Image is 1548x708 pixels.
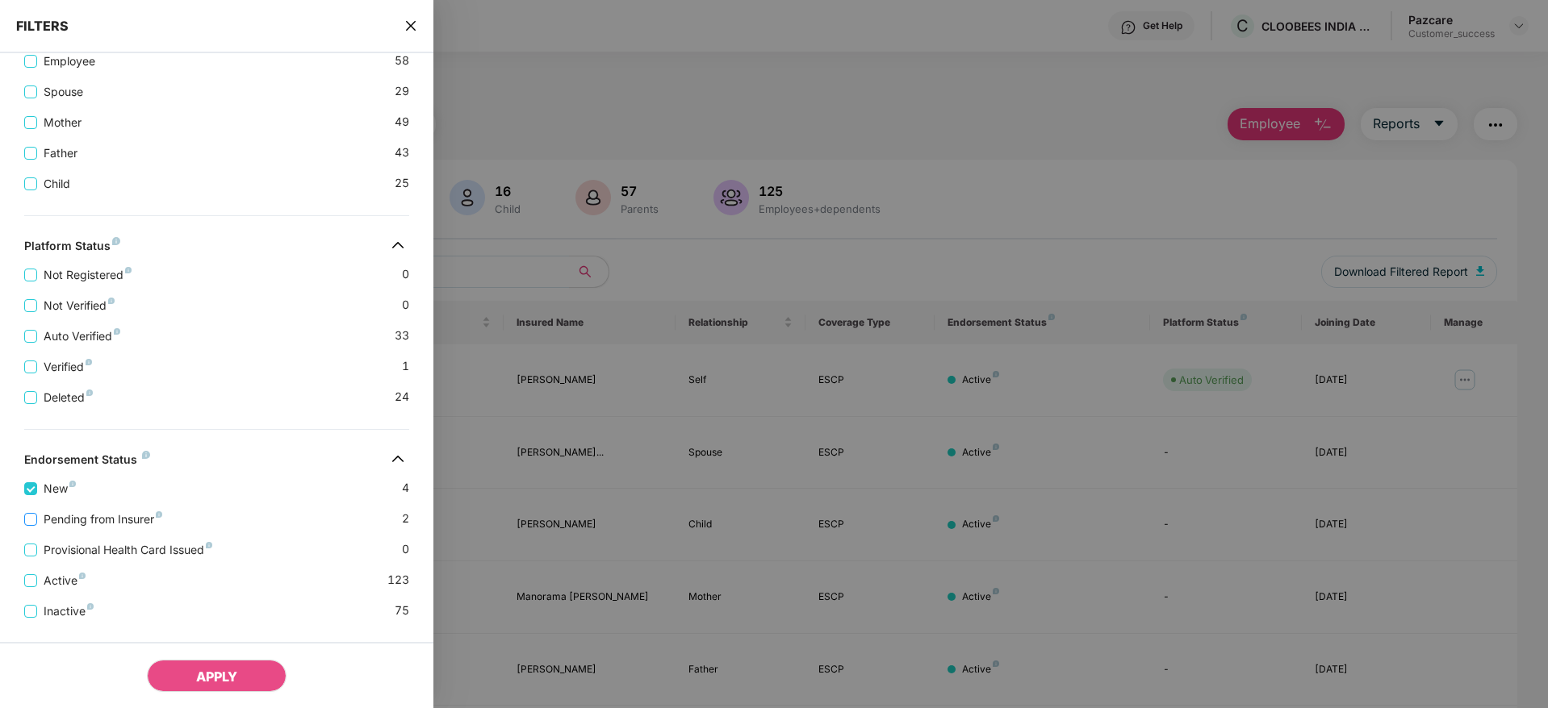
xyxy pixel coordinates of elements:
span: 49 [395,113,409,131]
span: Child [37,175,77,193]
img: svg+xml;base64,PHN2ZyB4bWxucz0iaHR0cDovL3d3dy53My5vcmcvMjAwMC9zdmciIHdpZHRoPSI4IiBoZWlnaHQ9IjgiIH... [156,511,162,518]
img: svg+xml;base64,PHN2ZyB4bWxucz0iaHR0cDovL3d3dy53My5vcmcvMjAwMC9zdmciIHdpZHRoPSI4IiBoZWlnaHQ9IjgiIH... [69,481,76,487]
span: 1 [402,357,409,376]
span: close [404,18,417,34]
img: svg+xml;base64,PHN2ZyB4bWxucz0iaHR0cDovL3d3dy53My5vcmcvMjAwMC9zdmciIHdpZHRoPSI4IiBoZWlnaHQ9IjgiIH... [114,328,120,335]
img: svg+xml;base64,PHN2ZyB4bWxucz0iaHR0cDovL3d3dy53My5vcmcvMjAwMC9zdmciIHdpZHRoPSI4IiBoZWlnaHQ9IjgiIH... [142,451,150,459]
img: svg+xml;base64,PHN2ZyB4bWxucz0iaHR0cDovL3d3dy53My5vcmcvMjAwMC9zdmciIHdpZHRoPSIzMiIgaGVpZ2h0PSIzMi... [385,232,411,258]
span: Deleted [37,389,99,406]
img: svg+xml;base64,PHN2ZyB4bWxucz0iaHR0cDovL3d3dy53My5vcmcvMjAwMC9zdmciIHdpZHRoPSI4IiBoZWlnaHQ9IjgiIH... [86,359,92,365]
span: 123 [387,571,409,589]
button: APPLY [147,660,287,692]
span: FILTERS [16,18,69,34]
span: Mother [37,114,88,131]
span: 24 [395,388,409,406]
span: 4 [402,479,409,498]
span: 25 [395,174,409,193]
span: New [37,480,82,498]
img: svg+xml;base64,PHN2ZyB4bWxucz0iaHR0cDovL3d3dy53My5vcmcvMjAwMC9zdmciIHdpZHRoPSI4IiBoZWlnaHQ9IjgiIH... [79,573,86,579]
img: svg+xml;base64,PHN2ZyB4bWxucz0iaHR0cDovL3d3dy53My5vcmcvMjAwMC9zdmciIHdpZHRoPSI4IiBoZWlnaHQ9IjgiIH... [206,542,212,548]
span: Not Registered [37,266,138,284]
img: svg+xml;base64,PHN2ZyB4bWxucz0iaHR0cDovL3d3dy53My5vcmcvMjAwMC9zdmciIHdpZHRoPSI4IiBoZWlnaHQ9IjgiIH... [112,237,120,245]
span: 0 [402,265,409,284]
span: Not Verified [37,297,121,314]
span: Inactive [37,602,100,620]
span: 58 [395,52,409,70]
span: 0 [402,296,409,314]
span: Pending from Insurer [37,510,169,528]
span: 2 [402,510,409,528]
span: 0 [402,540,409,559]
span: 43 [395,144,409,162]
div: Platform Status [24,239,120,258]
span: Provisional Health Card Issued [37,541,219,559]
img: svg+xml;base64,PHN2ZyB4bWxucz0iaHR0cDovL3d3dy53My5vcmcvMjAwMC9zdmciIHdpZHRoPSIzMiIgaGVpZ2h0PSIzMi... [385,446,411,472]
img: svg+xml;base64,PHN2ZyB4bWxucz0iaHR0cDovL3d3dy53My5vcmcvMjAwMC9zdmciIHdpZHRoPSI4IiBoZWlnaHQ9IjgiIH... [87,603,94,610]
div: Endorsement Status [24,452,150,472]
span: 33 [395,327,409,345]
span: 29 [395,82,409,101]
span: Active [37,572,92,589]
span: 75 [395,602,409,620]
img: svg+xml;base64,PHN2ZyB4bWxucz0iaHR0cDovL3d3dy53My5vcmcvMjAwMC9zdmciIHdpZHRoPSI4IiBoZWlnaHQ9IjgiIH... [125,267,132,273]
span: Father [37,144,84,162]
span: APPLY [196,668,237,685]
img: svg+xml;base64,PHN2ZyB4bWxucz0iaHR0cDovL3d3dy53My5vcmcvMjAwMC9zdmciIHdpZHRoPSI4IiBoZWlnaHQ9IjgiIH... [108,298,115,304]
span: Auto Verified [37,327,127,345]
span: Employee [37,52,102,70]
span: Verified [37,358,98,376]
img: svg+xml;base64,PHN2ZyB4bWxucz0iaHR0cDovL3d3dy53My5vcmcvMjAwMC9zdmciIHdpZHRoPSI4IiBoZWlnaHQ9IjgiIH... [86,389,93,396]
span: Spouse [37,83,90,101]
